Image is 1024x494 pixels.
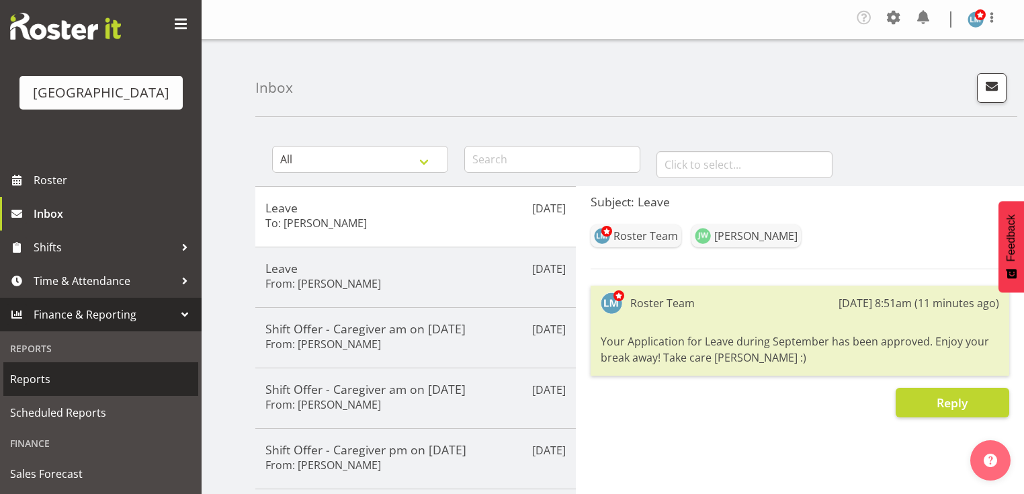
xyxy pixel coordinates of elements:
h6: From: [PERSON_NAME] [265,398,381,411]
div: Roster Team [630,295,695,311]
img: help-xxl-2.png [984,454,997,467]
img: jenny-wiliiamson5411.jpg [695,228,711,244]
span: Feedback [1005,214,1017,261]
span: Shifts [34,237,175,257]
span: Time & Attendance [34,271,175,291]
p: [DATE] [532,261,566,277]
p: [DATE] [532,321,566,337]
span: Sales Forecast [10,464,191,484]
div: Your Application for Leave during September has been approved. Enjoy your break away! Take care [... [601,330,999,369]
input: Search [464,146,640,173]
div: Reports [3,335,198,362]
span: Reports [10,369,191,389]
p: [DATE] [532,382,566,398]
h5: Leave [265,200,566,215]
a: Sales Forecast [3,457,198,491]
span: Scheduled Reports [10,403,191,423]
div: Roster Team [613,228,678,244]
img: Rosterit website logo [10,13,121,40]
h6: From: [PERSON_NAME] [265,458,381,472]
button: Feedback - Show survey [998,201,1024,292]
h5: Shift Offer - Caregiver am on [DATE] [265,382,566,397]
p: [DATE] [532,200,566,216]
img: lesley-mckenzie127.jpg [601,292,622,314]
p: [DATE] [532,442,566,458]
div: [DATE] 8:51am (11 minutes ago) [839,295,999,311]
h5: Subject: Leave [591,194,1009,209]
img: lesley-mckenzie127.jpg [594,228,610,244]
h4: Inbox [255,80,293,95]
span: Inbox [34,204,195,224]
span: Roster [34,170,195,190]
h6: From: [PERSON_NAME] [265,277,381,290]
div: Finance [3,429,198,457]
a: Scheduled Reports [3,396,198,429]
h5: Shift Offer - Caregiver pm on [DATE] [265,442,566,457]
h6: From: [PERSON_NAME] [265,337,381,351]
button: Reply [896,388,1009,417]
h5: Leave [265,261,566,276]
a: Reports [3,362,198,396]
h6: To: [PERSON_NAME] [265,216,367,230]
div: [GEOGRAPHIC_DATA] [33,83,169,103]
span: Finance & Reporting [34,304,175,325]
img: lesley-mckenzie127.jpg [968,11,984,28]
h5: Shift Offer - Caregiver am on [DATE] [265,321,566,336]
span: Reply [937,395,968,411]
div: [PERSON_NAME] [714,228,798,244]
input: Click to select... [656,151,833,178]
